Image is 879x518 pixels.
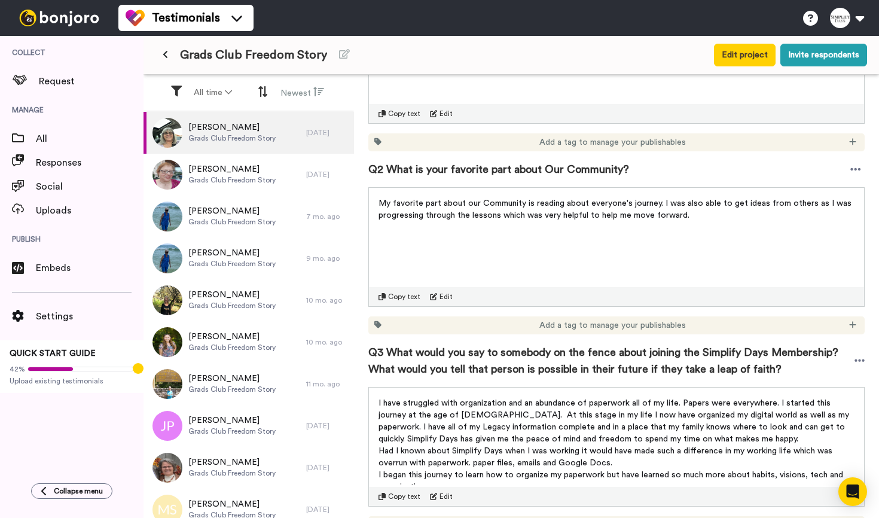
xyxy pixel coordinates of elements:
[144,196,354,237] a: [PERSON_NAME]Grads Club Freedom Story7 mo. ago
[379,399,851,443] span: I have struggled with organization and an abundance of paperwork all of my life. Papers were ever...
[439,492,453,501] span: Edit
[187,82,239,103] button: All time
[306,463,348,473] div: [DATE]
[368,161,629,178] span: Q2 What is your favorite part about Our Community?
[306,254,348,263] div: 9 mo. ago
[152,118,182,148] img: ffcde485-b1a3-4f20-a136-7eeadf8452ba.jpeg
[152,453,182,483] img: fa7701df-d334-4e9f-8f50-a556fd099db2.jpeg
[388,492,420,501] span: Copy text
[188,385,276,394] span: Grads Club Freedom Story
[14,10,104,26] img: bj-logo-header-white.svg
[306,337,348,347] div: 10 mo. ago
[152,243,182,273] img: 9ed54551-819f-4d79-b57a-cdb2059671c8.jpeg
[188,259,276,269] span: Grads Club Freedom Story
[180,47,327,63] span: Grads Club Freedom Story
[188,343,276,352] span: Grads Club Freedom Story
[36,179,144,194] span: Social
[368,344,854,377] span: Q3 What would you say to somebody on the fence about joining the Simplify Days Membership? What w...
[388,292,420,301] span: Copy text
[539,319,686,331] span: Add a tag to manage your publishables
[10,376,134,386] span: Upload existing testimonials
[306,505,348,514] div: [DATE]
[188,175,276,185] span: Grads Club Freedom Story
[439,109,453,118] span: Edit
[188,133,276,143] span: Grads Club Freedom Story
[838,477,867,506] div: Open Intercom Messenger
[144,363,354,405] a: [PERSON_NAME]Grads Club Freedom Story11 mo. ago
[152,10,220,26] span: Testimonials
[152,202,182,231] img: 9ed54551-819f-4d79-b57a-cdb2059671c8.jpeg
[152,369,182,399] img: 18192b11-b78d-4463-81b5-35f7da5af39b.jpeg
[306,128,348,138] div: [DATE]
[188,468,276,478] span: Grads Club Freedom Story
[152,327,182,357] img: c72fc92d-f567-40ca-8a83-fb0dba28767b.jpeg
[39,74,144,89] span: Request
[188,331,276,343] span: [PERSON_NAME]
[133,363,144,374] div: Tooltip anchor
[188,121,276,133] span: [PERSON_NAME]
[144,447,354,489] a: [PERSON_NAME]Grads Club Freedom Story[DATE]
[144,237,354,279] a: [PERSON_NAME]Grads Club Freedom Story9 mo. ago
[144,405,354,447] a: [PERSON_NAME]Grads Club Freedom Story[DATE]
[306,379,348,389] div: 11 mo. ago
[439,292,453,301] span: Edit
[379,471,846,491] span: I began this journey to learn how to organize my paperwork but have learned so much more about ha...
[188,289,276,301] span: [PERSON_NAME]
[539,136,686,148] span: Add a tag to manage your publishables
[10,364,25,374] span: 42%
[188,301,276,310] span: Grads Club Freedom Story
[144,112,354,154] a: [PERSON_NAME]Grads Club Freedom Story[DATE]
[36,132,144,146] span: All
[388,109,420,118] span: Copy text
[152,285,182,315] img: 08bca16c-28bc-4b81-91f4-97dda236e40f.jpeg
[306,170,348,179] div: [DATE]
[273,81,331,104] button: Newest
[306,212,348,221] div: 7 mo. ago
[152,160,182,190] img: b1bcb41d-c5e9-4b9c-8f52-6e9bdae16dbd.jpeg
[144,321,354,363] a: [PERSON_NAME]Grads Club Freedom Story10 mo. ago
[188,247,276,259] span: [PERSON_NAME]
[54,486,103,496] span: Collapse menu
[188,373,276,385] span: [PERSON_NAME]
[36,261,144,275] span: Embeds
[714,44,776,66] button: Edit project
[306,421,348,431] div: [DATE]
[188,415,276,426] span: [PERSON_NAME]
[144,279,354,321] a: [PERSON_NAME]Grads Club Freedom Story10 mo. ago
[10,349,96,358] span: QUICK START GUIDE
[780,44,867,66] button: Invite respondents
[188,426,276,436] span: Grads Club Freedom Story
[36,156,144,170] span: Responses
[188,217,276,227] span: Grads Club Freedom Story
[379,447,835,467] span: Had I known about Simplify Days when I was working it would have made such a difference in my wor...
[31,483,112,499] button: Collapse menu
[152,411,182,441] img: jp.png
[306,295,348,305] div: 10 mo. ago
[379,199,854,220] span: My favorite part about our Community is reading about everyone's journey. I was also able to get ...
[188,205,276,217] span: [PERSON_NAME]
[144,154,354,196] a: [PERSON_NAME]Grads Club Freedom Story[DATE]
[36,309,144,324] span: Settings
[188,498,276,510] span: [PERSON_NAME]
[188,456,276,468] span: [PERSON_NAME]
[36,203,144,218] span: Uploads
[188,163,276,175] span: [PERSON_NAME]
[126,8,145,28] img: tm-color.svg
